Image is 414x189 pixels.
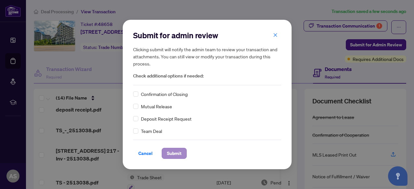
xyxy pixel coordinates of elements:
[162,148,187,159] button: Submit
[133,72,281,80] span: Check additional options if needed:
[133,46,281,67] h5: Clicking submit will notify the admin team to review your transaction and attachments. You can st...
[167,148,182,159] span: Submit
[141,90,188,98] span: Confirmation of Closing
[133,30,281,41] h2: Submit for admin review
[273,33,278,37] span: close
[138,148,153,159] span: Cancel
[141,115,192,122] span: Deposit Receipt Request
[133,148,158,159] button: Cancel
[141,127,162,135] span: Team Deal
[141,103,172,110] span: Mutual Release
[388,166,408,186] button: Open asap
